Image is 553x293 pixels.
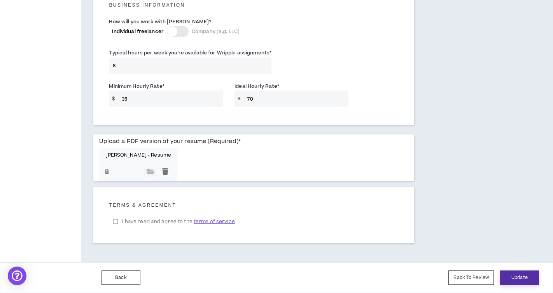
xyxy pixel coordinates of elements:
[448,270,494,285] button: Back To Review
[194,218,235,225] span: terms of service
[192,28,240,35] span: Company (e.g. LLC)
[234,91,243,107] span: $
[109,16,211,28] label: How will you work with [PERSON_NAME]?
[234,80,279,92] label: Ideal Hourly Rate
[8,267,26,285] div: Open Intercom Messenger
[112,28,164,35] span: Individual freelancer
[103,2,404,8] h5: Business Information
[109,80,164,92] label: Minimum Hourly Rate
[500,270,539,285] button: Update
[118,91,223,107] input: Ex $75
[99,134,241,148] label: Upload a PDF version of your resume (Required)
[109,47,271,59] label: Typical hours per week you're available for Wripple assignments
[101,270,140,285] button: Back
[109,202,399,208] h5: Terms & Agreement
[109,91,118,107] span: $
[105,152,171,158] p: [PERSON_NAME] - Resume
[109,216,238,227] label: I have read and agree to the
[243,91,348,107] input: Ex $90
